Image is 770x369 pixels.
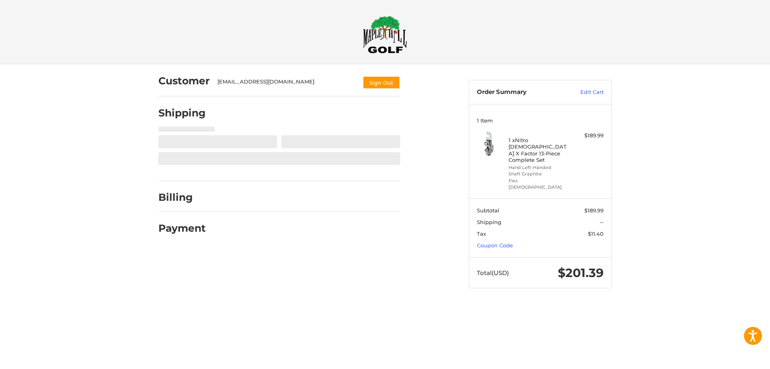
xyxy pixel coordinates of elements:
iframe: Google Customer Reviews [704,347,770,369]
h3: Order Summary [477,88,563,96]
span: Total (USD) [477,269,509,277]
span: Subtotal [477,207,499,214]
h3: 1 Item [477,117,604,124]
span: $11.40 [588,230,604,237]
span: Tax [477,230,486,237]
span: $201.39 [558,265,604,280]
span: $189.99 [584,207,604,214]
h2: Billing [158,191,205,204]
a: Edit Cart [563,88,604,96]
h2: Customer [158,75,210,87]
a: Coupon Code [477,242,513,249]
img: Maple Hill Golf [363,16,407,53]
span: Shipping [477,219,501,225]
li: Hand Left-Handed [509,164,570,171]
h4: 1 x Nitro [DEMOGRAPHIC_DATA] X Factor 13-Piece Complete Set [509,137,570,163]
div: $189.99 [572,132,604,140]
div: [EMAIL_ADDRESS][DOMAIN_NAME] [217,78,355,89]
h2: Payment [158,222,206,234]
span: -- [600,219,604,225]
h2: Shipping [158,107,206,119]
li: Shaft Graphite [509,171,570,177]
button: Sign Out [363,76,400,89]
li: Flex [DEMOGRAPHIC_DATA] [509,177,570,191]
